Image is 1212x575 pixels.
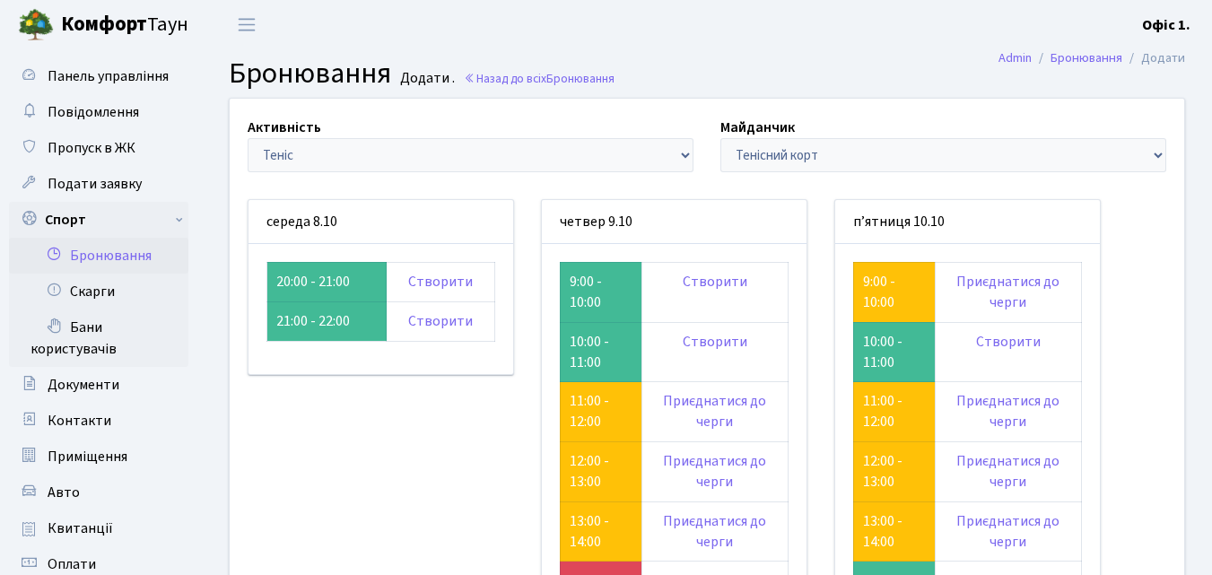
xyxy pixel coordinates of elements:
a: 9:00 - 10:00 [863,272,895,312]
a: 11:00 - 12:00 [863,391,902,431]
a: Створити [683,272,747,292]
a: Бронювання [9,238,188,274]
a: Приєднатися до черги [956,391,1059,431]
a: Повідомлення [9,94,188,130]
span: Контакти [48,411,111,431]
a: Пропуск в ЖК [9,130,188,166]
a: Контакти [9,403,188,439]
a: Авто [9,475,188,510]
a: Приєднатися до черги [956,272,1059,312]
a: Бани користувачів [9,309,188,367]
td: 9:00 - 10:00 [560,262,641,322]
a: Квитанції [9,510,188,546]
td: 21:00 - 22:00 [267,301,387,341]
b: Комфорт [61,10,147,39]
div: п’ятниця 10.10 [835,200,1100,244]
a: Створити [976,332,1041,352]
a: 13:00 - 14:00 [863,511,902,552]
small: Додати . [397,70,455,87]
img: logo.png [18,7,54,43]
a: 13:00 - 14:00 [570,511,609,552]
a: Admin [998,48,1032,67]
a: Створити [408,272,473,292]
a: 12:00 - 13:00 [570,451,609,492]
a: Приєднатися до черги [956,511,1059,552]
td: 10:00 - 11:00 [853,322,935,382]
a: Скарги [9,274,188,309]
a: Назад до всіхБронювання [464,70,615,87]
a: Приміщення [9,439,188,475]
a: Приєднатися до черги [956,451,1059,492]
div: четвер 9.10 [542,200,807,244]
a: Бронювання [1051,48,1122,67]
a: Документи [9,367,188,403]
div: середа 8.10 [249,200,513,244]
a: 11:00 - 12:00 [570,391,609,431]
span: Квитанції [48,518,113,538]
span: Оплати [48,554,96,574]
td: 20:00 - 21:00 [267,262,387,301]
label: Майданчик [720,117,795,138]
a: Подати заявку [9,166,188,202]
span: Приміщення [48,447,127,466]
li: Додати [1122,48,1185,68]
span: Пропуск в ЖК [48,138,135,158]
button: Переключити навігацію [224,10,269,39]
a: Панель управління [9,58,188,94]
span: Повідомлення [48,102,139,122]
span: Авто [48,483,80,502]
a: Створити [683,332,747,352]
label: Активність [248,117,321,138]
span: Бронювання [229,53,391,94]
span: Подати заявку [48,174,142,194]
nav: breadcrumb [972,39,1212,77]
a: Приєднатися до черги [663,511,766,552]
td: 10:00 - 11:00 [560,322,641,382]
a: Приєднатися до черги [663,391,766,431]
a: Спорт [9,202,188,238]
span: Панель управління [48,66,169,86]
a: 12:00 - 13:00 [863,451,902,492]
a: Створити [408,311,473,331]
span: Таун [61,10,188,40]
span: Документи [48,375,119,395]
b: Офіс 1. [1142,15,1190,35]
span: Бронювання [546,70,615,87]
a: Офіс 1. [1142,14,1190,36]
a: Приєднатися до черги [663,451,766,492]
